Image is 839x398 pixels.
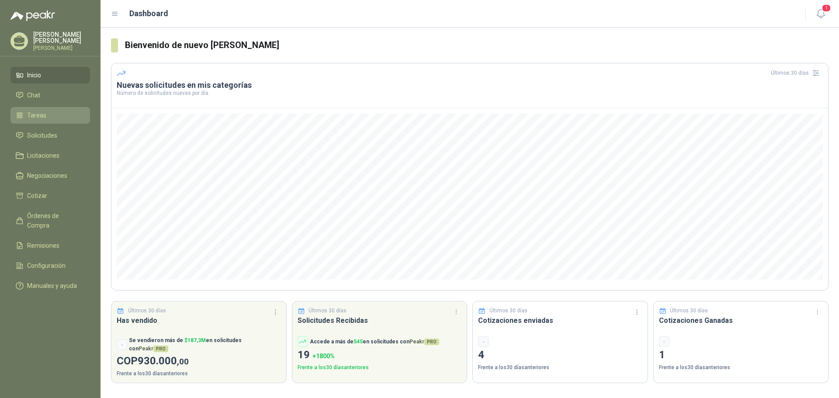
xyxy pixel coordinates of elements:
a: Licitaciones [10,147,90,164]
p: 4 [478,347,642,363]
h3: Solicitudes Recibidas [298,315,462,326]
span: Órdenes de Compra [27,211,82,230]
a: Cotizar [10,187,90,204]
a: Remisiones [10,237,90,254]
h3: Nuevas solicitudes en mis categorías [117,80,823,90]
img: Logo peakr [10,10,55,21]
span: 930.000 [138,355,189,367]
a: Manuales y ayuda [10,277,90,294]
h1: Dashboard [129,7,168,20]
a: Configuración [10,257,90,274]
p: Se vendieron más de en solicitudes con [129,336,281,353]
h3: Has vendido [117,315,281,326]
p: Frente a los 30 días anteriores [298,363,462,372]
p: Frente a los 30 días anteriores [478,363,642,372]
span: PRO [153,346,168,352]
span: Licitaciones [27,151,59,160]
span: + 1800 % [312,353,335,360]
p: 1 [659,347,823,363]
span: Chat [27,90,40,100]
p: 19 [298,347,462,363]
h3: Cotizaciones Ganadas [659,315,823,326]
a: Solicitudes [10,127,90,144]
h3: Cotizaciones enviadas [478,315,642,326]
p: COP [117,353,281,370]
p: Últimos 30 días [128,307,166,315]
div: Últimos 30 días [771,66,823,80]
a: Chat [10,87,90,104]
span: Configuración [27,261,66,270]
span: ,00 [177,356,189,367]
span: Negociaciones [27,171,67,180]
button: 1 [813,6,829,22]
span: Manuales y ayuda [27,281,77,291]
span: Solicitudes [27,131,57,140]
p: [PERSON_NAME] [PERSON_NAME] [33,31,90,44]
p: [PERSON_NAME] [33,45,90,51]
div: - [117,339,127,350]
div: - [478,336,489,347]
p: Últimos 30 días [309,307,347,315]
span: Peakr [139,346,168,352]
span: Remisiones [27,241,59,250]
p: Frente a los 30 días anteriores [659,363,823,372]
a: Tareas [10,107,90,124]
a: Negociaciones [10,167,90,184]
span: Peakr [409,339,439,345]
span: $ 187,3M [184,337,206,343]
h3: Bienvenido de nuevo [PERSON_NAME] [125,38,829,52]
a: Inicio [10,67,90,83]
a: Órdenes de Compra [10,208,90,234]
p: Número de solicitudes nuevas por día [117,90,823,96]
p: Últimos 30 días [670,307,708,315]
p: Accede a más de en solicitudes con [310,338,439,346]
p: Últimos 30 días [489,307,527,315]
span: Inicio [27,70,41,80]
span: 1 [822,4,831,12]
span: Tareas [27,111,46,120]
p: Frente a los 30 días anteriores [117,370,281,378]
span: 545 [354,339,363,345]
span: PRO [424,339,439,345]
div: - [659,336,669,347]
span: Cotizar [27,191,47,201]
